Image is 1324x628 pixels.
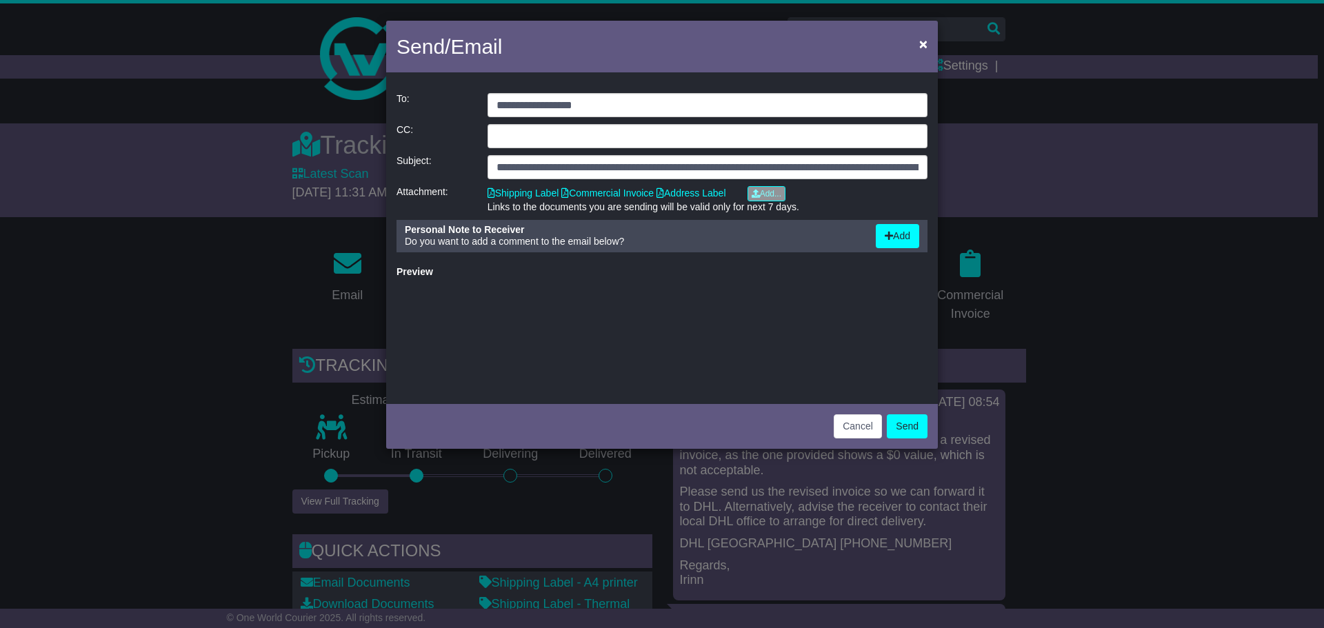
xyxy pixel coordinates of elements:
div: Do you want to add a comment to the email below? [398,224,869,248]
button: Cancel [834,414,882,438]
span: × [919,36,927,52]
a: Shipping Label [488,188,559,199]
button: Close [912,30,934,58]
div: Attachment: [390,186,481,213]
h4: Send/Email [397,31,502,62]
div: Preview [397,266,927,278]
div: CC: [390,124,481,148]
button: Add [876,224,919,248]
a: Address Label [656,188,726,199]
div: Subject: [390,155,481,179]
div: To: [390,93,481,117]
a: Commercial Invoice [561,188,654,199]
button: Send [887,414,927,438]
div: Links to the documents you are sending will be valid only for next 7 days. [488,201,927,213]
a: Add... [748,186,785,201]
div: Personal Note to Receiver [405,224,862,236]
